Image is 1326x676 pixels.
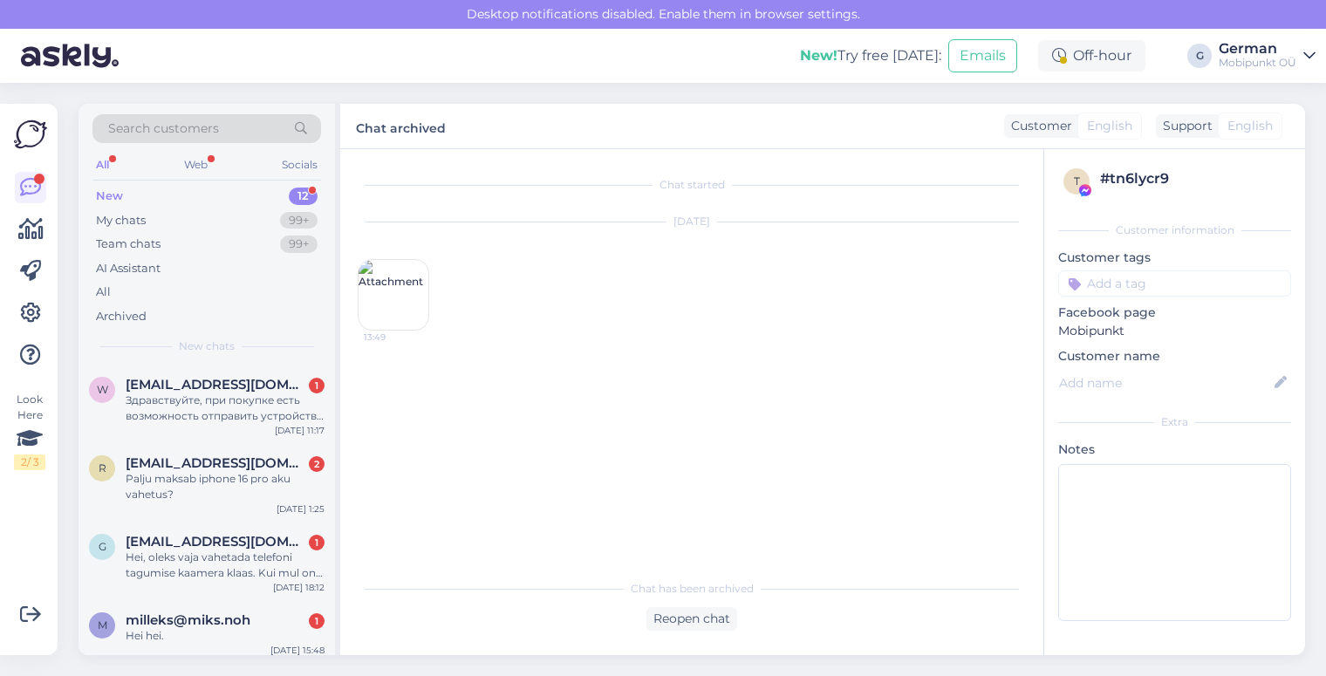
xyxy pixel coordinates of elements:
[309,456,325,472] div: 2
[96,236,161,253] div: Team chats
[800,45,941,66] div: Try free [DATE]:
[309,613,325,629] div: 1
[1058,249,1291,267] p: Customer tags
[1219,56,1296,70] div: Mobipunkt OÜ
[280,236,318,253] div: 99+
[800,47,837,64] b: New!
[1058,304,1291,322] p: Facebook page
[92,154,113,176] div: All
[1058,347,1291,365] p: Customer name
[108,119,219,138] span: Search customers
[1038,40,1145,72] div: Off-hour
[1219,42,1296,56] div: German
[97,383,108,396] span: w
[280,212,318,229] div: 99+
[99,461,106,475] span: r
[126,534,307,550] span: greta.selge@gmail.com
[126,471,325,502] div: Palju maksab iphone 16 pro aku vahetus?
[126,455,307,471] span: renatakumel1@gmail.com
[289,188,318,205] div: 12
[99,540,106,553] span: g
[1087,117,1132,135] span: English
[275,424,325,437] div: [DATE] 11:17
[948,39,1017,72] button: Emails
[126,377,307,393] span: whisureik@gmail.com
[14,454,45,470] div: 2 / 3
[96,188,123,205] div: New
[96,260,161,277] div: AI Assistant
[1156,117,1213,135] div: Support
[126,550,325,581] div: Hei, oleks vaja vahetada telefoni tagumise kaamera klaas. Kui mul on seadmel veel Applei garantii...
[1004,117,1072,135] div: Customer
[1058,270,1291,297] input: Add a tag
[126,628,325,644] div: Hei hei.
[364,331,429,344] span: 13:49
[309,378,325,393] div: 1
[278,154,321,176] div: Socials
[309,535,325,550] div: 1
[1058,322,1291,340] p: Mobipunkt
[1059,373,1271,393] input: Add name
[1227,117,1273,135] span: English
[358,177,1026,193] div: Chat started
[1100,168,1286,189] div: # tn6lycr9
[98,618,107,632] span: m
[631,581,754,597] span: Chat has been archived
[646,607,737,631] div: Reopen chat
[1058,222,1291,238] div: Customer information
[126,393,325,424] div: Здравствуйте, при покупке есть возможность отправить устройство по почте? В Нарву например?
[126,612,250,628] span: milleks@miks.noh
[1058,440,1291,459] p: Notes
[277,502,325,516] div: [DATE] 1:25
[356,114,446,138] label: Chat archived
[1219,42,1316,70] a: GermanMobipunkt OÜ
[1058,414,1291,430] div: Extra
[1187,44,1212,68] div: G
[96,212,146,229] div: My chats
[1074,174,1080,188] span: t
[14,118,47,151] img: Askly Logo
[273,581,325,594] div: [DATE] 18:12
[14,392,45,470] div: Look Here
[181,154,211,176] div: Web
[270,644,325,657] div: [DATE] 15:48
[358,214,1026,229] div: [DATE]
[179,338,235,354] span: New chats
[96,308,147,325] div: Archived
[359,260,428,330] img: Attachment
[96,283,111,301] div: All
